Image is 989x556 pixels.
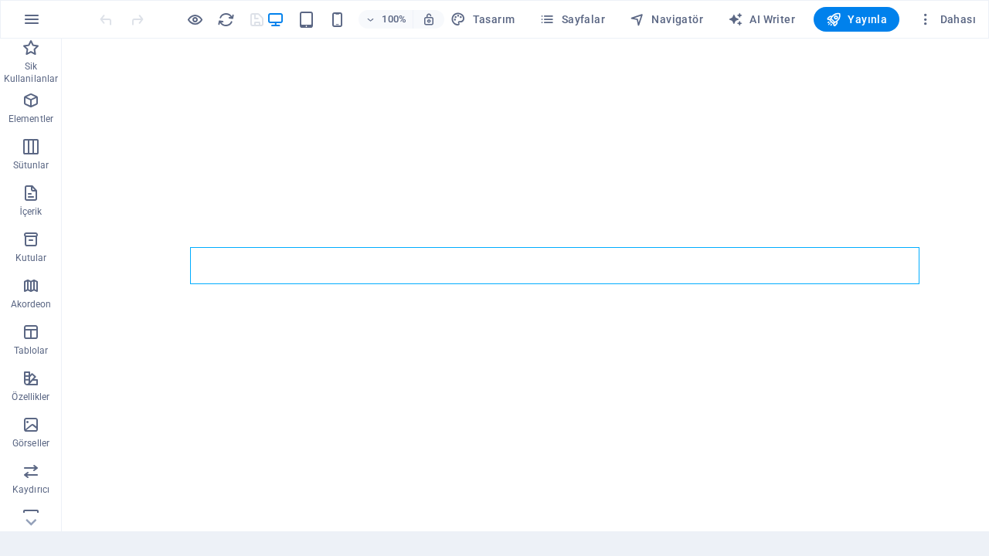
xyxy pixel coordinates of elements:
button: Dahası [912,7,982,32]
p: Elementler [8,113,53,125]
button: Tasarım [444,7,521,32]
p: Kaydırıcı [12,483,49,496]
div: Tasarım (Ctrl+Alt+Y) [444,7,521,32]
span: Sayfalar [539,12,605,27]
p: Tablolar [14,344,49,357]
span: Navigatör [630,12,703,27]
h6: 100% [382,10,406,29]
p: Akordeon [11,298,52,310]
p: Sütunlar [13,159,49,171]
button: Yayınla [814,7,899,32]
p: Görseller [12,437,49,449]
span: Tasarım [450,12,515,27]
button: Sayfalar [533,7,611,32]
span: AI Writer [728,12,795,27]
i: Yeniden boyutlandırmada yakınlaştırma düzeyini seçilen cihaza uyacak şekilde otomatik olarak ayarla. [422,12,436,26]
button: Ön izleme modundan çıkıp düzenlemeye devam etmek için buraya tıklayın [185,10,204,29]
button: Navigatör [624,7,709,32]
span: Yayınla [826,12,887,27]
button: AI Writer [722,7,801,32]
p: Özellikler [12,391,49,403]
button: 100% [359,10,413,29]
p: Kutular [15,252,47,264]
i: Sayfayı yeniden yükleyin [217,11,235,29]
p: İçerik [19,205,42,218]
button: reload [216,10,235,29]
span: Dahası [918,12,976,27]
